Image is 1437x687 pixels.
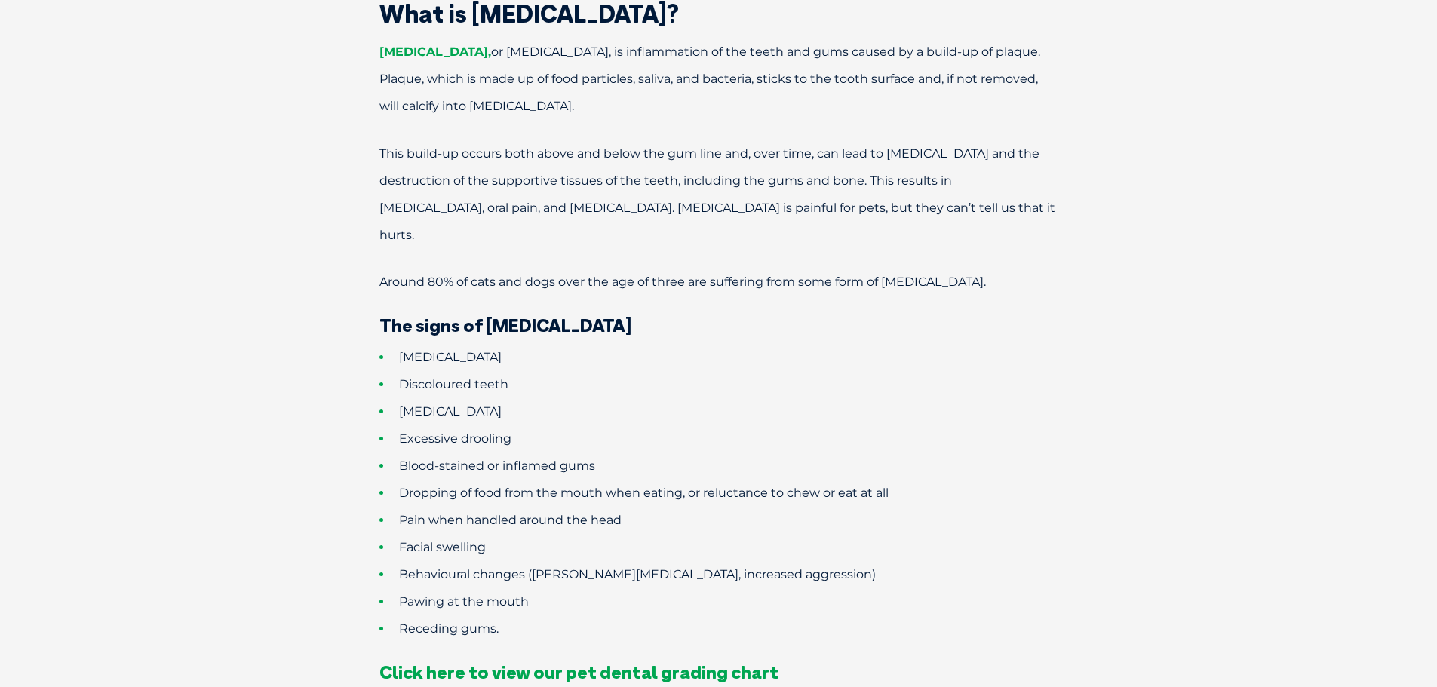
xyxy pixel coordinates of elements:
[399,431,511,446] span: Excessive drooling
[379,44,491,59] a: [MEDICAL_DATA],
[399,621,499,636] span: Receding gums.
[399,567,876,581] span: Behavioural changes ([PERSON_NAME][MEDICAL_DATA], increased aggression)
[379,661,778,683] a: Click here to view our pet dental grading chart
[399,404,502,419] span: [MEDICAL_DATA]
[379,44,1040,113] span: or [MEDICAL_DATA], is inflammation of the teeth and gums caused by a build-up of plaque. Plaque, ...
[379,314,631,336] span: The signs of [MEDICAL_DATA]
[399,459,595,473] span: Blood-stained or inflamed gums
[399,377,508,391] span: Discoloured teeth
[399,486,889,500] span: Dropping of food from the mouth when eating, or reluctance to chew or eat at all
[399,594,529,609] span: Pawing at the mouth
[379,274,986,289] span: Around 80% of cats and dogs over the age of three are suffering from some form of [MEDICAL_DATA].
[399,540,486,554] span: Facial swelling
[379,146,1055,242] span: This build-up occurs both above and below the gum line and, over time, can lead to [MEDICAL_DATA]...
[399,513,622,527] span: Pain when handled around the head
[399,350,502,364] span: [MEDICAL_DATA]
